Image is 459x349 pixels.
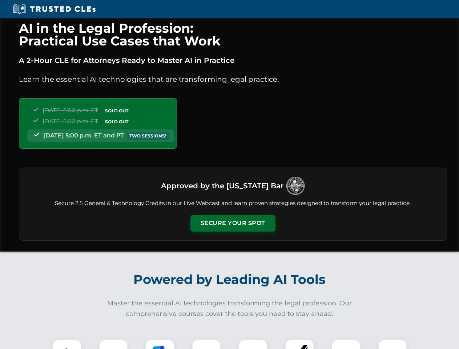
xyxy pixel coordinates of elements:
p: Secure 2.5 General & Technology Credits in our Live Webcast and learn proven strategies designed ... [28,199,438,208]
span: SOLD OUT [102,118,131,125]
img: Logo [286,177,305,195]
h1: AI in the Legal Profession: Practical Use Cases that Work [19,22,447,47]
p: A 2-Hour CLE for Attorneys Ready to Master AI in Practice [19,55,447,66]
button: Secure Your Spot [190,215,275,232]
span: SOLD OUT [102,107,131,115]
p: Learn the essential AI technologies that are transforming legal practice. [19,73,447,85]
span: [DATE] 5:00 p.m. ET [43,107,98,114]
span: [DATE] 5:00 p.m. ET [43,118,98,125]
p: Master the essential AI technologies transforming the legal profession. Our comprehensive courses... [102,298,357,319]
h3: Approved by the [US_STATE] Bar [161,179,283,192]
img: Trusted CLEs [11,4,98,15]
h2: Powered by Leading AI Tools [28,267,431,292]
